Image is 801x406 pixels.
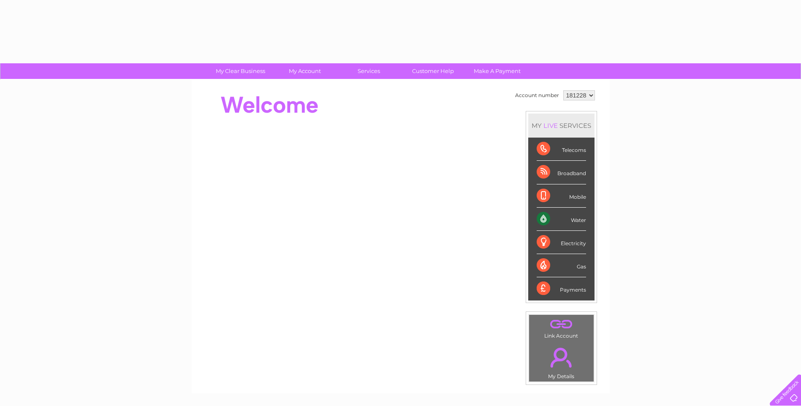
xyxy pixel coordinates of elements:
a: Make A Payment [462,63,532,79]
div: Broadband [537,161,586,184]
td: Account number [513,88,561,103]
div: Payments [537,277,586,300]
div: Telecoms [537,138,586,161]
a: . [531,343,592,372]
td: My Details [529,341,594,382]
div: LIVE [542,122,559,130]
div: Mobile [537,184,586,208]
a: My Clear Business [206,63,275,79]
div: Electricity [537,231,586,254]
div: Water [537,208,586,231]
div: Gas [537,254,586,277]
td: Link Account [529,314,594,341]
a: Customer Help [398,63,468,79]
a: . [531,317,592,332]
a: Services [334,63,404,79]
div: MY SERVICES [528,114,595,138]
a: My Account [270,63,339,79]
